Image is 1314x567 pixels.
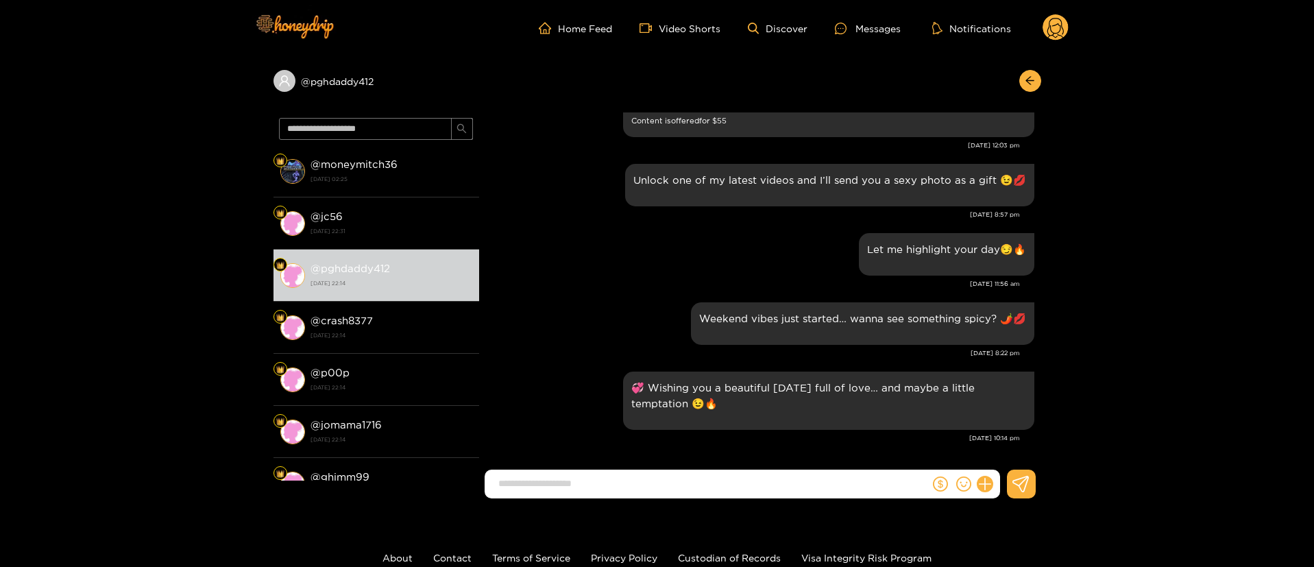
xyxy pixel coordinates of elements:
[276,209,284,217] img: Fan Level
[486,210,1020,219] div: [DATE] 8:57 pm
[699,311,1026,326] p: Weekend vibes just started… wanna see something spicy? 🌶️💋
[591,553,657,563] a: Privacy Policy
[280,159,305,184] img: conversation
[539,22,612,34] a: Home Feed
[433,553,472,563] a: Contact
[451,118,473,140] button: search
[640,22,720,34] a: Video Shorts
[631,380,1026,411] p: 💞 Wishing you a beautiful [DATE] full of love… and maybe a little temptation 😉🔥
[631,113,1026,129] small: Content is offered for $ 55
[623,372,1034,430] div: Aug. 24, 10:14 pm
[867,241,1026,257] p: Let me highlight your day😏🔥
[280,420,305,444] img: conversation
[486,348,1020,358] div: [DATE] 8:22 pm
[691,302,1034,345] div: Aug. 22, 8:22 pm
[633,172,1026,188] p: Unlock one of my latest videos and I’ll send you a sexy photo as a gift 😉💋
[748,23,807,34] a: Discover
[930,474,951,494] button: dollar
[928,21,1015,35] button: Notifications
[311,225,472,237] strong: [DATE] 22:31
[311,419,382,431] strong: @ jomama1716
[835,21,901,36] div: Messages
[276,470,284,478] img: Fan Level
[311,315,373,326] strong: @ crash8377
[276,261,284,269] img: Fan Level
[956,476,971,492] span: smile
[311,433,472,446] strong: [DATE] 22:14
[311,381,472,394] strong: [DATE] 22:14
[801,553,932,563] a: Visa Integrity Risk Program
[280,211,305,236] img: conversation
[625,164,1034,206] div: Aug. 21, 8:57 pm
[859,233,1034,276] div: Aug. 22, 11:56 am
[311,329,472,341] strong: [DATE] 22:14
[311,277,472,289] strong: [DATE] 22:14
[276,418,284,426] img: Fan Level
[276,365,284,374] img: Fan Level
[311,210,343,222] strong: @ jc56
[280,367,305,392] img: conversation
[486,141,1020,150] div: [DATE] 12:03 pm
[280,315,305,340] img: conversation
[280,472,305,496] img: conversation
[1019,70,1041,92] button: arrow-left
[278,75,291,87] span: user
[311,471,369,483] strong: @ ghimm99
[678,553,781,563] a: Custodian of Records
[382,553,413,563] a: About
[486,433,1020,443] div: [DATE] 10:14 pm
[311,367,350,378] strong: @ p00p
[280,263,305,288] img: conversation
[457,123,467,135] span: search
[492,553,570,563] a: Terms of Service
[311,158,398,170] strong: @ moneymitch36
[273,70,479,92] div: @pghdaddy412
[276,157,284,165] img: Fan Level
[933,476,948,492] span: dollar
[311,263,390,274] strong: @ pghdaddy412
[486,279,1020,289] div: [DATE] 11:56 am
[1025,75,1035,87] span: arrow-left
[276,313,284,322] img: Fan Level
[539,22,558,34] span: home
[640,22,659,34] span: video-camera
[311,173,472,185] strong: [DATE] 02:25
